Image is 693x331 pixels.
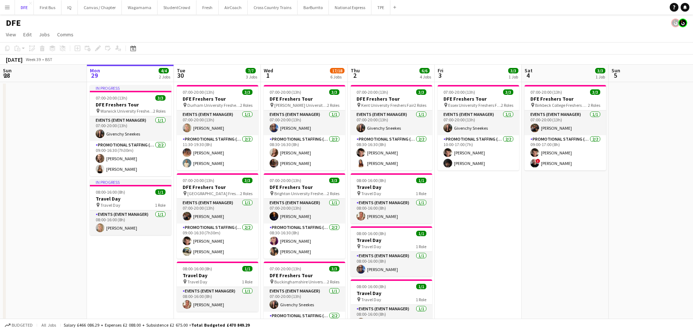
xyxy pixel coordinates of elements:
app-card-role: Promotional Staffing (Brand Ambassadors)2/208:30-16:30 (8h)[PERSON_NAME][PERSON_NAME] [264,223,345,259]
span: 07:00-20:00 (13h) [530,89,562,95]
button: Budgeted [4,321,34,329]
app-card-role: Promotional Staffing (Brand Ambassadors)2/208:30-16:30 (8h)[PERSON_NAME][PERSON_NAME] [264,135,345,170]
span: 1/1 [155,189,166,195]
span: 30 [176,71,185,80]
app-job-card: 07:00-20:00 (13h)3/3DFE Freshers Tour [GEOGRAPHIC_DATA] Freshers Fair2 RolesEvents (Event Manager... [177,173,258,259]
app-job-card: 08:00-16:00 (8h)1/1Travel Day Travel Day1 RoleEvents (Event Manager)1/108:00-16:00 (8h)[PERSON_NAME] [351,226,432,276]
h3: Travel Day [351,184,432,190]
span: Essex University Freshers Fair [448,102,501,108]
app-card-role: Events (Event Manager)1/107:00-20:00 (13h)Givenchy Sneekes [90,116,171,141]
h3: DFE Freshers Tour [177,184,258,190]
span: Birkbeck College Freshers Fair [535,102,588,108]
span: 1 Role [242,279,252,284]
span: 08:00-16:00 (8h) [357,178,386,183]
a: Comms [54,30,76,39]
app-card-role: Events (Event Manager)1/107:00-20:00 (13h)Givenchy Sneekes [351,110,432,135]
div: 08:00-16:00 (8h)1/1Travel Day Travel Day1 RoleEvents (Event Manager)1/108:00-16:00 (8h)[PERSON_NAME] [177,262,258,312]
h3: DFE Freshers Tour [177,96,258,102]
app-card-role: Promotional Staffing (Brand Ambassadors)2/208:30-16:30 (8h)[PERSON_NAME][PERSON_NAME] [351,135,432,170]
button: BarBurrito [298,0,329,15]
div: 1 Job [509,74,518,80]
span: Travel Day [187,279,207,284]
span: 2 Roles [327,102,339,108]
button: AirCoach [219,0,248,15]
span: 07:00-20:00 (13h) [183,89,214,95]
span: 2 Roles [501,102,513,108]
span: 2 Roles [327,279,339,284]
span: 08:00-16:00 (8h) [183,266,212,271]
div: 2 Jobs [159,74,170,80]
span: 2 Roles [588,102,600,108]
span: Mon [90,67,100,74]
app-user-avatar: Tim Bodenham [678,19,687,27]
span: Warwick University Freshers Fair [100,108,153,114]
span: 6/6 [419,68,430,73]
app-job-card: In progress08:00-16:00 (8h)1/1Travel Day Travel Day1 RoleEvents (Event Manager)1/108:00-16:00 (8h... [90,179,171,235]
span: [GEOGRAPHIC_DATA] Freshers Fair [187,191,240,196]
app-user-avatar: Tim Bodenham [671,19,680,27]
span: 2 [350,71,360,80]
app-card-role: Events (Event Manager)1/108:00-16:00 (8h)[PERSON_NAME] [90,210,171,235]
div: In progress [90,85,171,91]
span: 07:00-20:00 (13h) [443,89,475,95]
span: 4 [523,71,533,80]
span: 1/1 [416,284,426,289]
span: Travel Day [361,191,381,196]
span: 3/3 [416,89,426,95]
div: 08:00-16:00 (8h)1/1Travel Day Travel Day1 RoleEvents (Event Manager)1/108:00-16:00 (8h)[PERSON_NAME] [351,279,432,330]
span: 07:00-20:00 (13h) [270,89,301,95]
app-job-card: In progress07:00-20:00 (13h)3/3DFE Freshers Tour Warwick University Freshers Fair2 RolesEvents (E... [90,85,171,176]
span: 07:00-20:00 (13h) [357,89,388,95]
h3: DFE Freshers Tour [264,272,345,279]
span: 3/3 [329,266,339,271]
span: Buckinghamshire University Freshers Fair [274,279,327,284]
span: View [6,31,16,38]
h3: DFE Freshers Tour [264,96,345,102]
span: 07:00-20:00 (13h) [270,178,301,183]
span: Travel Day [361,244,381,249]
span: [PERSON_NAME] University Freshers Fair [274,102,327,108]
app-card-role: Events (Event Manager)1/108:00-16:00 (8h)[PERSON_NAME] [351,305,432,330]
span: Thu [351,67,360,74]
div: 3 Jobs [246,74,257,80]
span: 3/3 [155,95,166,101]
app-job-card: 07:00-20:00 (13h)3/3DFE Freshers Tour Brighton University Freshers Fair2 RolesEvents (Event Manag... [264,173,345,259]
span: 3/3 [329,178,339,183]
app-card-role: Events (Event Manager)1/107:00-20:00 (13h)Givenchy Sneekes [264,287,345,312]
span: 2 Roles [153,108,166,114]
app-card-role: Promotional Staffing (Brand Ambassadors)2/210:00-17:00 (7h)[PERSON_NAME][PERSON_NAME] [438,135,519,170]
span: 08:00-16:00 (8h) [96,189,125,195]
span: 07:00-20:00 (13h) [96,95,127,101]
span: Sat [525,67,533,74]
button: Fresh [196,0,219,15]
div: In progress [90,179,171,185]
span: Wed [264,67,273,74]
app-card-role: Events (Event Manager)1/107:00-20:00 (13h)[PERSON_NAME] [264,199,345,223]
span: 2 Roles [327,191,339,196]
div: BST [45,57,52,62]
span: 08:00-16:00 (8h) [357,284,386,289]
span: Durham University Freshers Fair [187,102,240,108]
span: Brighton University Freshers Fair [274,191,327,196]
div: 07:00-20:00 (13h)3/3DFE Freshers Tour Durham University Freshers Fair2 RolesEvents (Event Manager... [177,85,258,170]
span: Week 39 [24,57,42,62]
span: 28 [2,71,12,80]
app-job-card: 07:00-20:00 (13h)3/3DFE Freshers Tour [PERSON_NAME] University Freshers Fair2 RolesEvents (Event ... [264,85,345,170]
app-card-role: Events (Event Manager)1/108:00-16:00 (8h)[PERSON_NAME] [351,252,432,276]
span: 1/1 [242,266,252,271]
span: Total Budgeted £470 849.29 [191,322,250,328]
span: 1 Role [416,191,426,196]
span: 3/3 [503,89,513,95]
div: 4 Jobs [420,74,431,80]
h3: Travel Day [351,237,432,243]
span: 1 Role [416,297,426,302]
button: Cross Country Trains [248,0,298,15]
div: [DATE] [6,56,23,63]
span: ! [536,159,540,163]
button: TPE [371,0,390,15]
div: Salary £466 086.29 + Expenses £2 088.00 + Subsistence £2 675.00 = [64,322,250,328]
button: Canvas / Chapter [78,0,122,15]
